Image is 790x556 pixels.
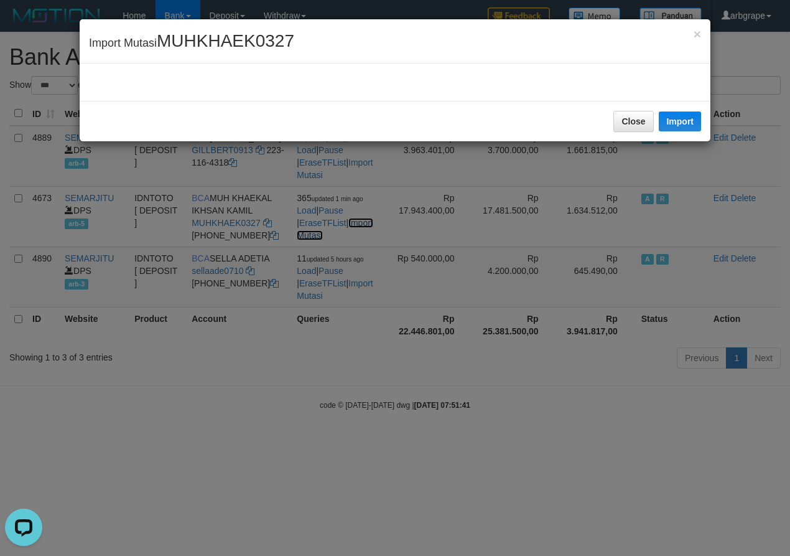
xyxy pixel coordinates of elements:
[5,5,42,42] button: Open LiveChat chat widget
[613,111,653,132] button: Close
[89,37,294,49] span: Import Mutasi
[659,111,701,131] button: Import
[157,31,294,50] span: MUHKHAEK0327
[694,27,701,41] span: ×
[694,27,701,40] button: Close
